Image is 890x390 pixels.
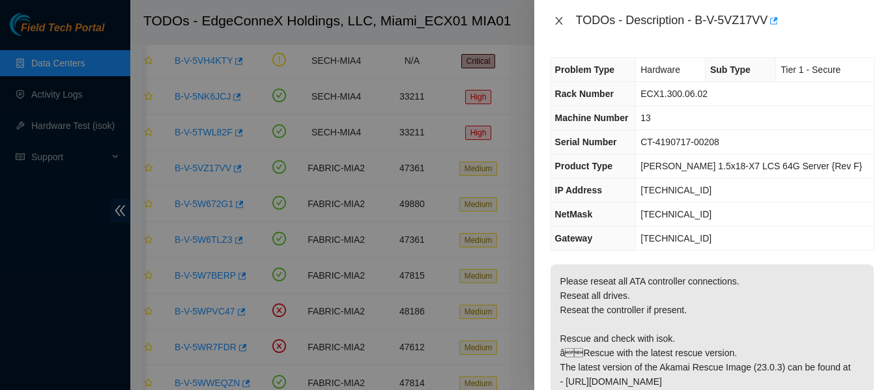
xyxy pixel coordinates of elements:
[640,233,711,244] span: [TECHNICAL_ID]
[555,64,615,75] span: Problem Type
[640,161,862,171] span: [PERSON_NAME] 1.5x18-X7 LCS 64G Server {Rev F}
[555,161,612,171] span: Product Type
[640,209,711,219] span: [TECHNICAL_ID]
[555,185,602,195] span: IP Address
[555,113,629,123] span: Machine Number
[555,89,614,99] span: Rack Number
[550,15,568,27] button: Close
[554,16,564,26] span: close
[640,113,651,123] span: 13
[555,137,617,147] span: Serial Number
[710,64,751,75] span: Sub Type
[555,233,593,244] span: Gateway
[640,185,711,195] span: [TECHNICAL_ID]
[640,137,719,147] span: CT-4190717-00208
[640,89,708,99] span: ECX1.300.06.02
[640,64,680,75] span: Hardware
[555,209,593,219] span: NetMask
[781,64,840,75] span: Tier 1 - Secure
[576,10,874,31] div: TODOs - Description - B-V-5VZ17VV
